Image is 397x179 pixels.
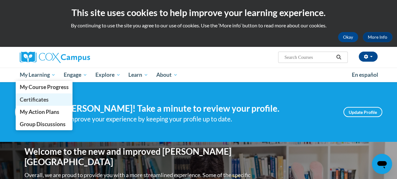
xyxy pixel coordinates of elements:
[19,84,68,90] span: My Course Progress
[91,68,125,82] a: Explore
[64,71,87,79] span: Engage
[53,114,334,124] div: Help improve your experience by keeping your profile up to date.
[19,71,56,79] span: My Learning
[15,98,43,126] img: Profile Image
[19,109,59,115] span: My Action Plans
[16,68,60,82] a: My Learning
[19,96,48,103] span: Certificates
[343,107,382,117] a: Update Profile
[359,52,378,62] button: Account Settings
[5,6,392,19] h2: This site uses cookies to help improve your learning experience.
[60,68,91,82] a: Engage
[338,32,358,42] button: Okay
[20,52,90,63] img: Cox Campus
[372,154,392,174] iframe: Button to launch messaging window
[95,71,121,79] span: Explore
[156,71,178,79] span: About
[152,68,182,82] a: About
[16,93,73,106] a: Certificates
[16,81,73,93] a: My Course Progress
[334,53,343,61] button: Search
[284,53,334,61] input: Search Courses
[352,71,378,78] span: En español
[16,106,73,118] a: My Action Plans
[5,22,392,29] p: By continuing to use the site you agree to our use of cookies. Use the ‘More info’ button to read...
[15,68,382,82] div: Main menu
[348,68,382,81] a: En español
[363,32,392,42] a: More Info
[16,118,73,130] a: Group Discussions
[128,71,148,79] span: Learn
[124,68,152,82] a: Learn
[53,103,334,114] h4: Hi [PERSON_NAME]! Take a minute to review your profile.
[24,146,252,167] h1: Welcome to the new and improved [PERSON_NAME][GEOGRAPHIC_DATA]
[19,121,65,127] span: Group Discussions
[20,52,133,63] a: Cox Campus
